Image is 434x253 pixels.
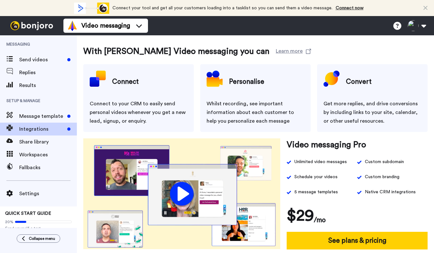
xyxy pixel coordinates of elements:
[90,100,187,126] div: Connect to your CRM to easily send personal videos whenever you get a new lead, signup, or enquiry.
[19,138,77,146] span: Share library
[29,236,55,241] span: Collapse menu
[19,82,77,89] span: Results
[19,190,77,197] span: Settings
[287,138,366,151] h3: Video messaging Pro
[17,234,60,243] button: Collapse menu
[5,219,13,224] span: 20%
[328,235,386,246] h4: See plans & pricing
[314,215,326,225] h4: /mo
[19,56,65,64] span: Send videos
[229,74,264,90] h4: Personalise
[67,21,78,31] img: vm-color.svg
[365,188,416,196] span: Native CRM integrations
[19,112,65,120] span: Message template
[8,21,56,30] img: bj-logo-header-white.svg
[323,100,421,126] div: Get more replies, and drive conversions by including links to your site, calendar, or other usefu...
[5,211,51,216] span: QUICK START GUIDE
[294,188,338,196] span: 5 message templates
[294,173,338,181] span: Schedule your videos
[294,158,347,166] div: Unlimited video messages
[276,47,303,53] div: Learn more
[346,74,372,90] h4: Convert
[19,151,77,159] span: Workspaces
[74,3,109,14] div: animation
[276,45,311,58] a: Learn more
[365,173,399,181] span: Custom branding
[112,6,332,10] span: Connect your tool and get all your customers loading into a tasklist so you can send them a video...
[287,206,314,225] h1: $29
[5,226,72,231] span: Send yourself a test
[365,158,404,166] div: Custom subdomain
[81,21,130,30] span: Video messaging
[19,164,77,171] span: Fallbacks
[336,6,364,10] a: Connect now
[19,69,77,76] span: Replies
[112,74,139,90] h4: Connect
[207,100,304,126] div: Whilst recording, see important information about each customer to help you personalize each message
[19,125,65,133] span: Integrations
[83,45,269,58] h3: With [PERSON_NAME] Video messaging you can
